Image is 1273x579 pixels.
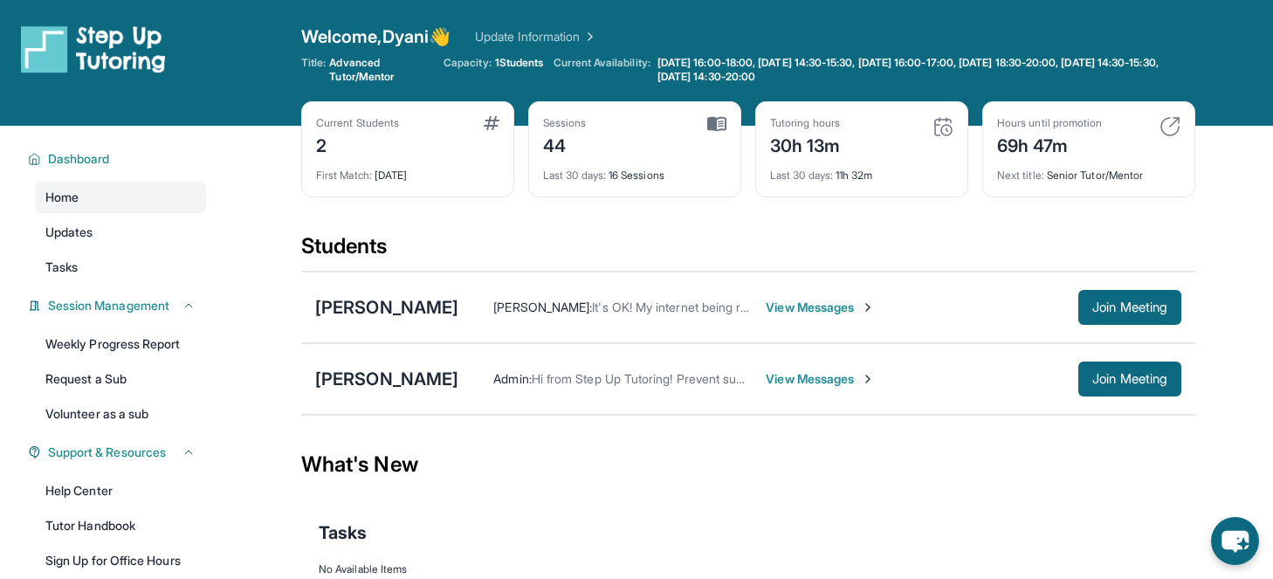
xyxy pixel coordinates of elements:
[592,300,885,314] span: It's OK! My internet being really slow, so I understand
[997,169,1044,182] span: Next title :
[45,224,93,241] span: Updates
[861,372,875,386] img: Chevron-Right
[554,56,650,84] span: Current Availability:
[997,130,1102,158] div: 69h 47m
[329,56,433,84] span: Advanced Tutor/Mentor
[657,56,1192,84] span: [DATE] 16:00-18:00, [DATE] 14:30-15:30, [DATE] 16:00-17:00, [DATE] 18:30-20:00, [DATE] 14:30-15:3...
[543,169,606,182] span: Last 30 days :
[543,130,587,158] div: 44
[580,28,597,45] img: Chevron Right
[770,158,953,183] div: 11h 32m
[41,150,196,168] button: Dashboard
[48,297,169,314] span: Session Management
[316,169,372,182] span: First Match :
[301,56,326,84] span: Title:
[41,444,196,461] button: Support & Resources
[319,520,367,545] span: Tasks
[35,217,206,248] a: Updates
[35,398,206,430] a: Volunteer as a sub
[654,56,1195,84] a: [DATE] 16:00-18:00, [DATE] 14:30-15:30, [DATE] 16:00-17:00, [DATE] 18:30-20:00, [DATE] 14:30-15:3...
[1078,362,1181,396] button: Join Meeting
[35,328,206,360] a: Weekly Progress Report
[316,116,399,130] div: Current Students
[315,367,458,391] div: [PERSON_NAME]
[1078,290,1181,325] button: Join Meeting
[484,116,499,130] img: card
[301,24,451,49] span: Welcome, Dyani 👋
[1159,116,1180,137] img: card
[1092,374,1167,384] span: Join Meeting
[319,562,1178,576] div: No Available Items
[48,150,110,168] span: Dashboard
[1211,517,1259,565] button: chat-button
[766,370,875,388] span: View Messages
[997,116,1102,130] div: Hours until promotion
[770,169,833,182] span: Last 30 days :
[444,56,492,70] span: Capacity:
[495,56,544,70] span: 1 Students
[932,116,953,137] img: card
[475,28,597,45] a: Update Information
[35,363,206,395] a: Request a Sub
[493,300,592,314] span: [PERSON_NAME] :
[45,258,78,276] span: Tasks
[35,510,206,541] a: Tutor Handbook
[493,371,531,386] span: Admin :
[543,158,726,183] div: 16 Sessions
[35,545,206,576] a: Sign Up for Office Hours
[301,232,1195,271] div: Students
[707,116,726,132] img: card
[35,475,206,507] a: Help Center
[861,300,875,314] img: Chevron-Right
[770,130,841,158] div: 30h 13m
[543,116,587,130] div: Sessions
[316,130,399,158] div: 2
[315,295,458,320] div: [PERSON_NAME]
[48,444,166,461] span: Support & Resources
[35,252,206,283] a: Tasks
[770,116,841,130] div: Tutoring hours
[301,426,1195,503] div: What's New
[21,24,166,73] img: logo
[316,158,499,183] div: [DATE]
[766,299,875,316] span: View Messages
[1092,302,1167,313] span: Join Meeting
[41,297,196,314] button: Session Management
[997,158,1180,183] div: Senior Tutor/Mentor
[45,189,79,206] span: Home
[35,182,206,213] a: Home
